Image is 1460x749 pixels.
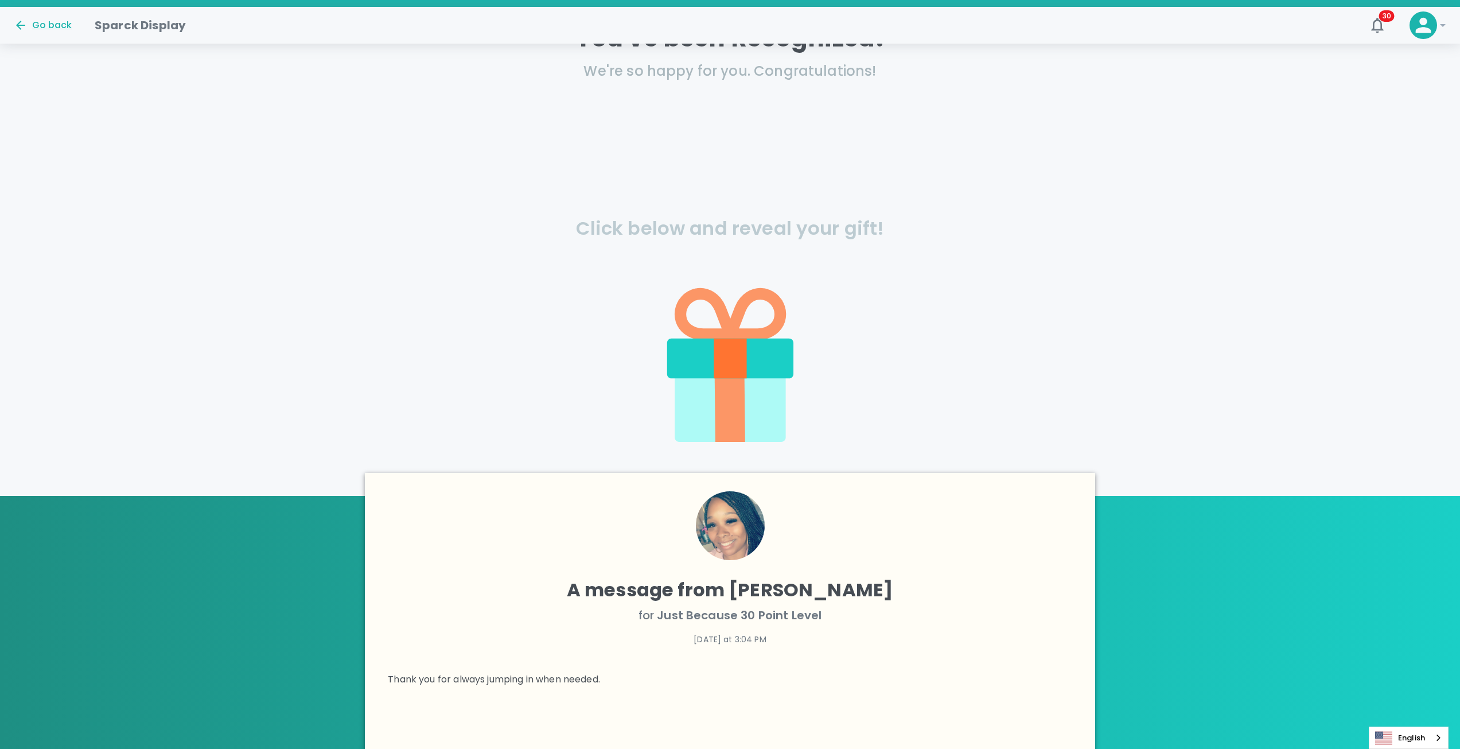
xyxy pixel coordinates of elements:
p: Thank you for always jumping in when needed. [388,673,1072,686]
p: for [388,606,1072,624]
a: English [1369,727,1448,748]
aside: Language selected: English [1369,727,1449,749]
h4: A message from [PERSON_NAME] [388,579,1072,601]
span: Just Because 30 Point Level [657,607,822,623]
img: Picture of Ashley Blakely [696,491,765,560]
button: 30 [1364,11,1391,39]
span: 30 [1379,10,1395,22]
p: [DATE] at 3:04 PM [388,634,1072,645]
button: Go back [14,18,72,32]
div: Language [1369,727,1449,749]
h1: Sparck Display [95,16,186,34]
